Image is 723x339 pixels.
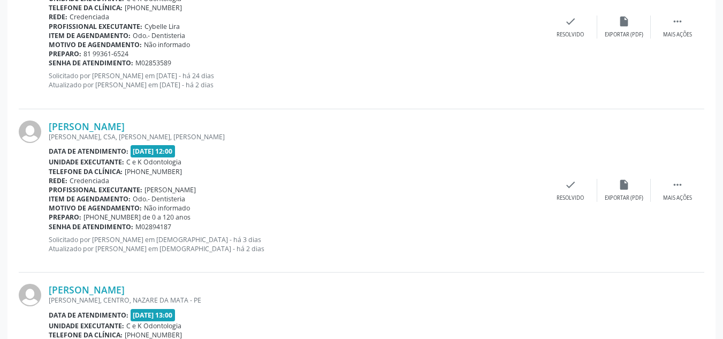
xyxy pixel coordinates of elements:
[49,204,142,213] b: Motivo de agendamento:
[49,31,131,40] b: Item de agendamento:
[49,40,142,49] b: Motivo de agendamento:
[49,71,544,89] p: Solicitado por [PERSON_NAME] em [DATE] - há 24 dias Atualizado por [PERSON_NAME] em [DATE] - há 2...
[133,31,185,40] span: Odo.- Dentisteria
[49,321,124,330] b: Unidade executante:
[131,309,176,321] span: [DATE] 13:00
[49,311,128,320] b: Data de atendimento:
[565,179,576,191] i: check
[49,12,67,21] b: Rede:
[49,213,81,222] b: Preparo:
[135,58,171,67] span: M02853589
[49,157,124,167] b: Unidade executante:
[49,58,133,67] b: Senha de atendimento:
[144,40,190,49] span: Não informado
[125,167,182,176] span: [PHONE_NUMBER]
[565,16,576,27] i: check
[605,194,643,202] div: Exportar (PDF)
[618,16,630,27] i: insert_drive_file
[70,12,109,21] span: Credenciada
[557,31,584,39] div: Resolvido
[126,157,181,167] span: C e K Odontologia
[19,120,41,143] img: img
[19,284,41,306] img: img
[49,3,123,12] b: Telefone da clínica:
[49,167,123,176] b: Telefone da clínica:
[133,194,185,204] span: Odo.- Dentisteria
[49,235,544,253] p: Solicitado por [PERSON_NAME] em [DEMOGRAPHIC_DATA] - há 3 dias Atualizado por [PERSON_NAME] em [D...
[663,31,692,39] div: Mais ações
[49,284,125,296] a: [PERSON_NAME]
[49,222,133,231] b: Senha de atendimento:
[144,22,180,31] span: Cybelle Lira
[83,213,191,222] span: [PHONE_NUMBER] de 0 a 120 anos
[126,321,181,330] span: C e K Odontologia
[605,31,643,39] div: Exportar (PDF)
[663,194,692,202] div: Mais ações
[83,49,128,58] span: 81 99361-6524
[49,120,125,132] a: [PERSON_NAME]
[70,176,109,185] span: Credenciada
[49,185,142,194] b: Profissional executante:
[618,179,630,191] i: insert_drive_file
[557,194,584,202] div: Resolvido
[49,176,67,185] b: Rede:
[672,179,683,191] i: 
[49,132,544,141] div: [PERSON_NAME], CSA, [PERSON_NAME], [PERSON_NAME]
[144,185,196,194] span: [PERSON_NAME]
[49,22,142,31] b: Profissional executante:
[131,145,176,157] span: [DATE] 12:00
[135,222,171,231] span: M02894187
[672,16,683,27] i: 
[49,147,128,156] b: Data de atendimento:
[144,204,190,213] span: Não informado
[49,296,544,305] div: [PERSON_NAME], CENTRO, NAZARE DA MATA - PE
[49,194,131,204] b: Item de agendamento:
[49,49,81,58] b: Preparo:
[125,3,182,12] span: [PHONE_NUMBER]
